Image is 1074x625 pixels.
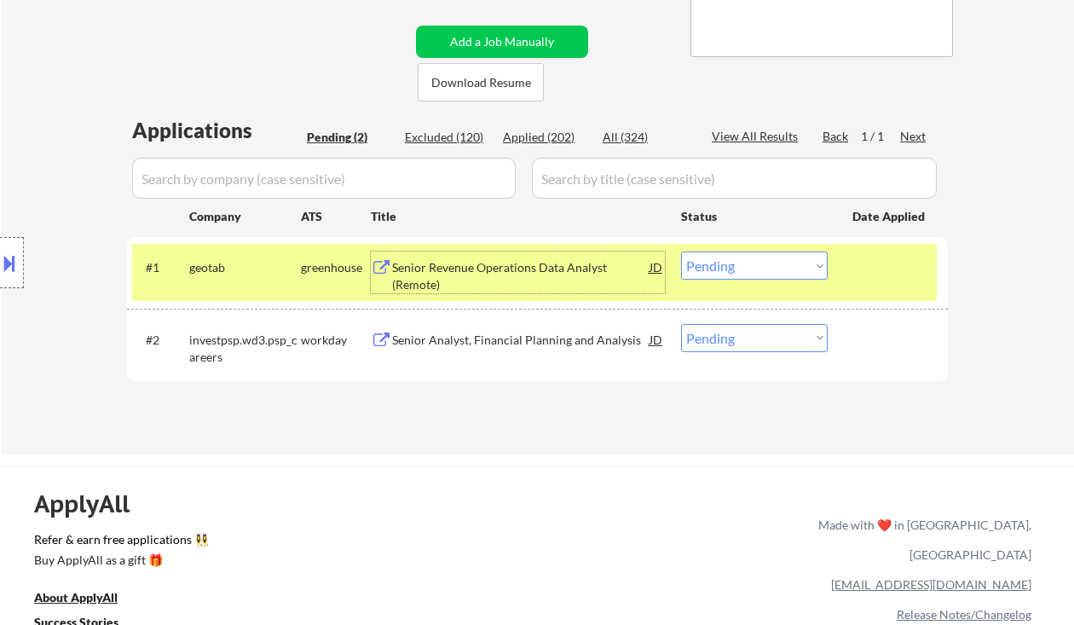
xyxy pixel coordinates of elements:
[897,607,1031,622] a: Release Notes/Changelog
[416,26,588,58] button: Add a Job Manually
[861,128,900,145] div: 1 / 1
[681,200,828,231] div: Status
[823,128,850,145] div: Back
[34,534,462,552] a: Refer & earn free applications 👯‍♀️
[34,590,118,605] u: About ApplyAll
[132,158,516,199] input: Search by company (case sensitive)
[301,332,371,349] div: workday
[503,129,588,146] div: Applied (202)
[852,208,927,225] div: Date Applied
[900,128,927,145] div: Next
[405,129,490,146] div: Excluded (120)
[603,129,688,146] div: All (324)
[811,510,1031,570] div: Made with ❤️ in [GEOGRAPHIC_DATA], [GEOGRAPHIC_DATA]
[371,208,665,225] div: Title
[301,208,371,225] div: ATS
[34,554,205,566] div: Buy ApplyAll as a gift 🎁
[34,552,205,573] a: Buy ApplyAll as a gift 🎁
[34,489,149,518] div: ApplyAll
[307,129,392,146] div: Pending (2)
[532,158,937,199] input: Search by title (case sensitive)
[301,259,371,276] div: greenhouse
[831,577,1031,592] a: [EMAIL_ADDRESS][DOMAIN_NAME]
[712,128,803,145] div: View All Results
[648,252,665,282] div: JD
[392,332,650,349] div: Senior Analyst, Financial Planning and Analysis
[418,63,544,101] button: Download Resume
[392,259,650,292] div: Senior Revenue Operations Data Analyst (Remote)
[34,589,141,611] a: About ApplyAll
[648,324,665,355] div: JD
